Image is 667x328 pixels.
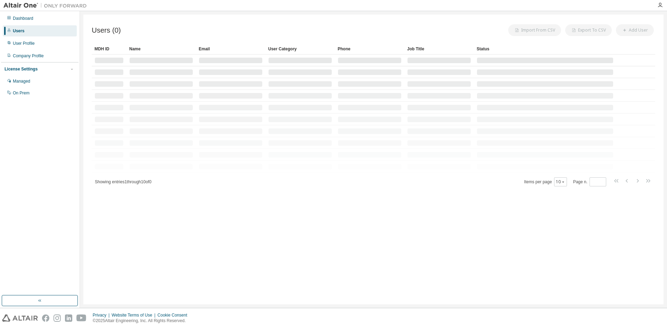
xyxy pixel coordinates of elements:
div: User Profile [13,41,35,46]
img: facebook.svg [42,314,49,322]
div: Managed [13,78,30,84]
div: Job Title [407,43,471,54]
img: linkedin.svg [65,314,72,322]
div: Website Terms of Use [112,312,157,318]
button: Import From CSV [508,24,561,36]
div: Email [199,43,263,54]
span: Showing entries 1 through 10 of 0 [95,179,151,184]
div: Company Profile [13,53,44,59]
img: Altair One [3,2,90,9]
img: youtube.svg [76,314,87,322]
p: © 2025 Altair Engineering, Inc. All Rights Reserved. [93,318,191,324]
button: Add User [616,24,654,36]
div: Status [477,43,614,54]
div: MDH ID [94,43,124,54]
img: instagram.svg [53,314,61,322]
div: Phone [338,43,402,54]
span: Page n. [573,177,606,186]
div: License Settings [5,66,38,72]
button: Export To CSV [565,24,612,36]
span: Users (0) [92,26,121,34]
div: Users [13,28,24,34]
div: Cookie Consent [157,312,191,318]
div: Privacy [93,312,112,318]
span: Items per page [524,177,567,186]
div: User Category [268,43,332,54]
div: Dashboard [13,16,33,21]
div: On Prem [13,90,30,96]
div: Name [129,43,193,54]
img: altair_logo.svg [2,314,38,322]
button: 10 [556,179,565,185]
